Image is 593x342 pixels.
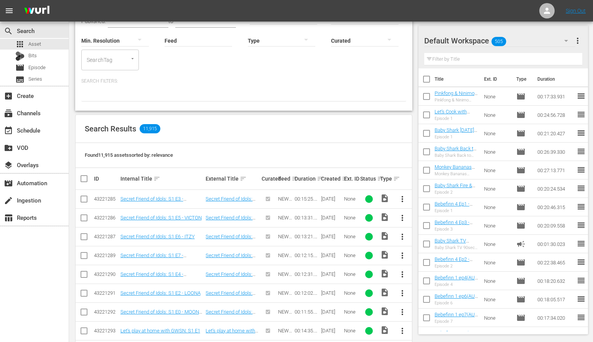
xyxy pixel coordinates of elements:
span: more_vert [398,270,407,279]
span: Overlays [4,161,13,170]
span: Episode [28,64,46,71]
a: Sign Out [566,8,586,14]
div: 00:13:21.669 [295,234,319,239]
td: None [481,124,513,143]
div: Episode 7 [435,319,478,324]
span: Channels [4,109,13,118]
div: ID [94,176,118,182]
span: Reports [4,213,13,222]
span: reorder [577,184,586,193]
td: 00:01:30.023 [534,235,577,253]
div: Bits [15,51,25,61]
span: Ingestion [4,196,13,205]
span: more_vert [398,289,407,298]
span: Video [380,288,389,297]
span: Episode [516,313,525,322]
th: Ext. ID [479,68,511,90]
span: Episode [516,166,525,175]
span: reorder [577,110,586,119]
div: Status [360,174,377,183]
a: Bebefinn 1 ep4(AU 홍보영상 부착본) - Baby Shark TV - TRC2 - 202508 [435,275,478,299]
td: 00:20:46.315 [534,198,577,216]
button: Open [129,55,136,62]
td: 00:21:20.427 [534,124,577,143]
span: Episode [516,295,525,304]
td: None [481,161,513,179]
span: Episode [516,221,525,230]
button: more_vert [393,190,412,208]
span: Episode [516,147,525,156]
div: Baby Shark TV 90sec Ad slate_글로벌 앱 홍보 영상 프린세스 앱 ([DATE]~[DATE]) [435,245,478,250]
td: 00:20:09.558 [534,216,577,235]
div: 00:12:02.652 [295,290,319,296]
span: reorder [577,202,586,211]
span: Episode [516,276,525,286]
div: 00:12:31.956 [295,271,319,277]
span: more_vert [398,232,407,241]
div: Feed [278,174,292,183]
span: sort [292,175,298,182]
td: 00:27:13.771 [534,161,577,179]
span: 11,915 [140,124,160,133]
td: 00:22:38.465 [534,253,577,272]
div: Episode 3 [435,227,478,232]
td: None [481,106,513,124]
div: Episode 4 [435,282,478,287]
button: more_vert [393,265,412,284]
a: Secret Friend of Idols: S1 E6 - ITZY [206,234,255,245]
span: NEW [DOMAIN_NAME]_Samsung TV Plus_Sep_2020_F01 [278,252,292,316]
div: Monkey Bananas Dance [435,171,478,176]
a: Bebefinn 4 Ep3 - Baby Shark TV - TRC2 - 202508 [435,219,473,237]
span: Ad [516,239,525,249]
div: Episode 1 [435,208,478,213]
a: Secret Friend of Idols: S1 E2 - LOONA [206,290,255,302]
div: 43221289 [94,252,118,258]
td: 00:26:39.330 [534,143,577,161]
span: reorder [577,147,586,156]
span: reorder [577,257,586,267]
div: None [344,290,358,296]
span: NEW [DOMAIN_NAME]_Samsung TV Plus_Sep_2020_F01 [278,271,292,335]
div: Curated [262,176,276,182]
span: Create [4,91,13,101]
a: Bebefinn 1 ep7(AU 홍보영상 부착본) - Baby Shark TV - TRC2 - 202508 [435,312,478,336]
td: None [481,143,513,161]
button: more_vert [393,227,412,246]
td: None [481,179,513,198]
span: more_vert [398,194,407,204]
span: Video [380,231,389,241]
div: Episode 2 [435,264,478,269]
button: more_vert [573,32,582,50]
td: None [481,216,513,235]
div: Episode 1 [435,134,478,139]
a: Let's play at home with GWSN: S1 E1 [120,328,200,334]
button: more_vert [393,246,412,265]
span: Schedule [4,126,13,135]
span: more_vert [398,213,407,222]
a: Secret Friend of Idols: S1 E5 - VICTON [206,215,255,226]
span: sort [377,175,384,182]
div: Episode 6 [435,300,478,305]
td: None [481,272,513,290]
div: Episode 1 [435,116,478,121]
img: ans4CAIJ8jUAAAAAAAAAAAAAAAAAAAAAAAAgQb4GAAAAAAAAAAAAAAAAAAAAAAAAJMjXAAAAAAAAAAAAAAAAAAAAAAAAgAT5G... [18,2,55,20]
a: Secret Friend of Idols: S1 E2 - LOONA [120,290,201,296]
div: None [344,271,358,277]
a: Baby Shark Fire & Rescue Play Ep2 - Baby Shark TV - TRC2 - 202508 [435,183,475,206]
a: Secret Friend of Idols: S1 E7 - KANGDANIEL [206,252,255,264]
span: Bits [28,52,37,60]
span: Asset [28,40,41,48]
span: sort [240,175,247,182]
span: reorder [577,294,586,304]
div: [DATE] [321,271,342,277]
span: reorder [577,221,586,230]
th: Duration [533,68,579,90]
td: 00:18:20.632 [534,272,577,290]
th: Title [435,68,479,90]
div: Type [380,174,391,183]
td: 00:17:33.931 [534,87,577,106]
span: Episode [516,92,525,101]
div: [DATE] [321,309,342,315]
a: Bebefinn 1 ep6(AU 홍보영상 부착본) - Baby Shark TV - TRC2 - 202508 [435,293,478,317]
a: Baby Shark TV 90sec Ad slate_글로벌 앱 홍보 영상 프린세스 앱 ([DATE]~[DATE]) [435,238,474,270]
